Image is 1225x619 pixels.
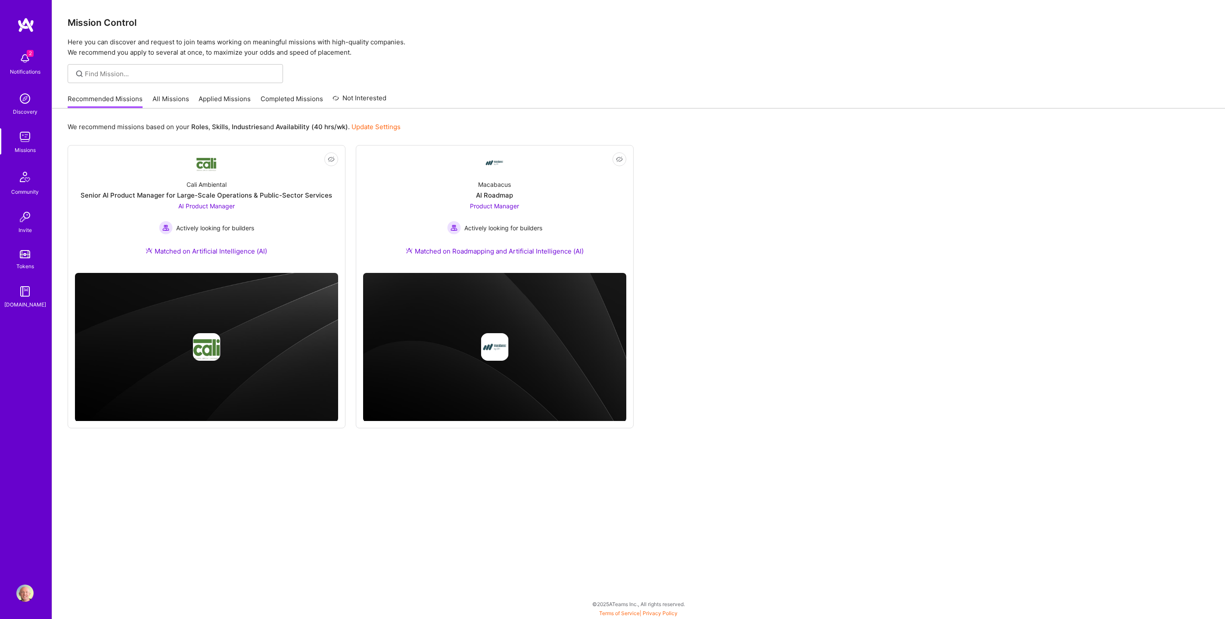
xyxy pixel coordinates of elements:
img: teamwork [16,128,34,145]
p: Here you can discover and request to join teams working on meaningful missions with high-quality ... [68,37,1209,58]
a: Recommended Missions [68,94,143,108]
div: Matched on Artificial Intelligence (AI) [146,247,267,256]
input: Find Mission... [85,69,277,78]
img: Company Logo [484,152,505,173]
img: Community [15,167,35,187]
a: Completed Missions [261,94,323,108]
a: Terms of Service [599,610,640,616]
img: guide book [16,283,34,300]
img: logo [17,17,34,33]
a: All Missions [152,94,189,108]
div: © 2025 ATeams Inc., All rights reserved. [52,593,1225,615]
b: Skills [212,123,228,131]
div: Notifications [10,67,40,76]
span: Actively looking for builders [464,223,542,232]
a: Update Settings [351,123,401,131]
div: Discovery [13,107,37,116]
img: Company logo [193,333,220,361]
img: discovery [16,90,34,107]
h3: Mission Control [68,17,1209,28]
i: icon EyeClosed [616,156,623,163]
img: Actively looking for builders [159,221,173,235]
img: cover [75,273,338,421]
a: Company LogoMacabacusAI RoadmapProduct Manager Actively looking for buildersActively looking for ... [363,152,626,266]
img: Company logo [481,333,508,361]
b: Roles [191,123,208,131]
div: Macabacus [478,180,511,189]
a: Company LogoCali AmbientalSenior AI Product Manager for Large-Scale Operations & Public-Sector Se... [75,152,338,266]
a: Applied Missions [199,94,251,108]
div: Matched on Roadmapping and Artificial Intelligence (AI) [406,247,584,256]
i: icon SearchGrey [75,69,84,79]
img: Actively looking for builders [447,221,461,235]
b: Industries [232,123,263,131]
a: User Avatar [14,585,36,602]
div: [DOMAIN_NAME] [4,300,46,309]
img: bell [16,50,34,67]
img: cover [363,273,626,421]
img: User Avatar [16,585,34,602]
span: 2 [27,50,34,57]
div: Cali Ambiental [187,180,227,189]
div: AI Roadmap [476,191,513,200]
img: Ateam Purple Icon [146,247,152,254]
div: Missions [15,145,36,155]
img: Ateam Purple Icon [406,247,413,254]
div: Invite [19,226,32,235]
img: tokens [20,250,30,258]
div: Community [11,187,39,196]
img: Invite [16,208,34,226]
img: Company Logo [196,154,217,172]
span: | [599,610,678,616]
i: icon EyeClosed [328,156,335,163]
span: Actively looking for builders [176,223,254,232]
a: Privacy Policy [643,610,678,616]
span: Product Manager [470,202,519,210]
span: AI Product Manager [178,202,235,210]
div: Tokens [16,262,34,271]
b: Availability (40 hrs/wk) [276,123,348,131]
a: Not Interested [333,93,386,108]
div: Senior AI Product Manager for Large-Scale Operations & Public-Sector Services [81,191,332,200]
p: We recommend missions based on your , , and . [68,122,401,131]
